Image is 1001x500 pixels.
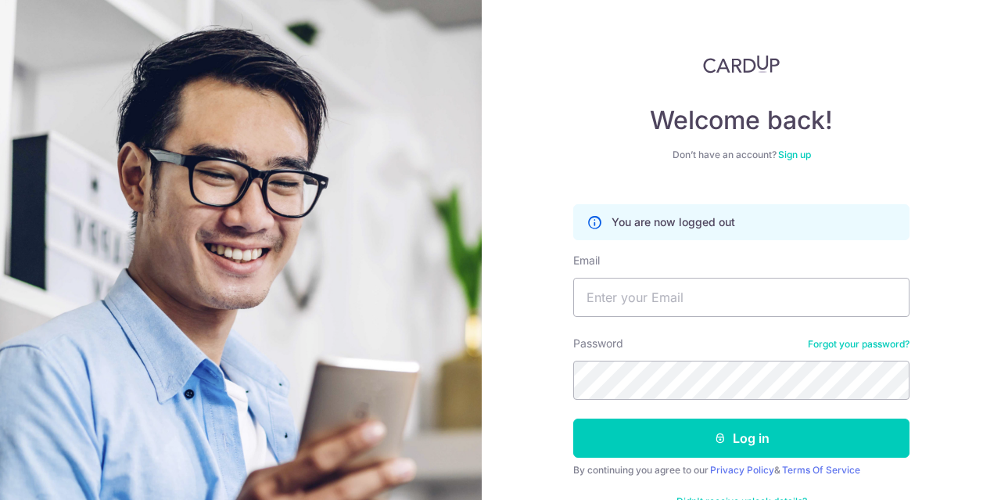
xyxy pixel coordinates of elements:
a: Terms Of Service [782,464,860,476]
a: Sign up [778,149,811,160]
input: Enter your Email [573,278,910,317]
div: Don’t have an account? [573,149,910,161]
label: Email [573,253,600,268]
h4: Welcome back! [573,105,910,136]
a: Forgot your password? [808,338,910,351]
div: By continuing you agree to our & [573,464,910,477]
button: Log in [573,419,910,458]
img: CardUp Logo [703,55,780,74]
label: Password [573,336,623,351]
p: You are now logged out [612,214,735,230]
a: Privacy Policy [710,464,774,476]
